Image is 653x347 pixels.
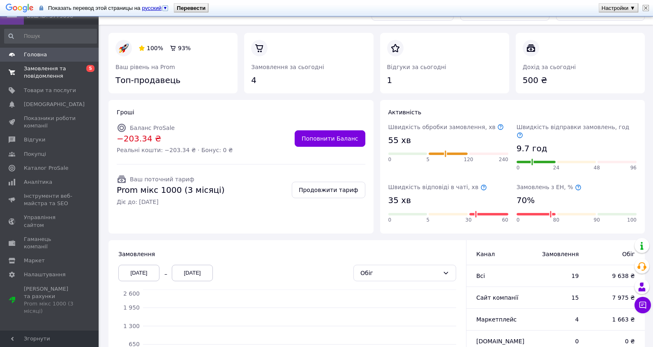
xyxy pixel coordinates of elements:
[595,272,635,280] span: 9 638 ₴
[147,45,163,51] span: 100%
[517,164,520,171] span: 0
[86,65,95,72] span: 5
[24,115,76,130] span: Показники роботи компанії
[117,146,233,154] span: Реальні кошти: −203.34 ₴ · Бонус: 0 ₴
[142,5,162,11] span: русский
[517,124,629,139] span: Швидкість відправки замовлень, год
[388,217,392,224] span: 0
[24,178,52,186] span: Аналітика
[517,217,520,224] span: 0
[599,4,638,12] button: Настройки ▼
[117,133,233,145] span: −203.34 ₴
[517,184,581,190] span: Замовлень з ЕН, %
[118,251,155,257] span: Замовлення
[39,5,43,11] img: Содержание этой защищенной страницы будет передано для перевода в Google через безопасное соедине...
[476,251,495,257] span: Канал
[476,338,524,345] span: [DOMAIN_NAME]
[24,87,76,94] span: Товари та послуги
[594,217,600,224] span: 90
[178,45,191,51] span: 93%
[117,109,134,116] span: Гроші
[643,5,649,11] img: Закрыть
[388,156,392,163] span: 0
[177,5,205,11] b: Перевести
[517,143,547,155] span: 9.7 год
[476,273,485,279] span: Всi
[476,316,517,323] span: Маркетплейс
[476,294,518,301] span: Сайт компанії
[388,124,504,130] span: Швидкість обробки замовлення, хв
[536,337,579,345] span: 0
[499,156,508,163] span: 240
[4,29,97,44] input: Пошук
[123,323,140,329] tspan: 1 300
[117,198,224,206] span: Діє до: [DATE]
[24,65,76,80] span: Замовлення та повідомлення
[24,271,66,278] span: Налаштування
[465,217,471,224] span: 30
[595,337,635,345] span: 0 ₴
[24,136,45,143] span: Відгуки
[48,5,171,11] span: Показать перевод этой страницы на
[536,294,579,302] span: 15
[595,294,635,302] span: 7 975 ₴
[130,125,175,131] span: Баланс ProSale
[595,315,635,324] span: 1 663 ₴
[6,3,34,14] img: Google Переводчик
[595,250,635,258] span: Обіг
[24,285,76,315] span: [PERSON_NAME] та рахунки
[553,164,559,171] span: 24
[24,192,76,207] span: Інструменти веб-майстра та SEO
[635,297,651,313] button: Чат з покупцем
[517,194,535,206] span: 70%
[24,300,76,315] div: Prom мікс 1000 (3 місяці)
[123,304,140,311] tspan: 1 950
[295,130,365,147] a: Поповнити Баланс
[130,176,194,183] span: Ваш поточний тариф
[360,268,439,278] div: Обіг
[118,265,159,281] div: [DATE]
[630,164,637,171] span: 96
[536,250,579,258] span: Замовлення
[142,5,169,11] a: русский
[536,272,579,280] span: 19
[426,217,429,224] span: 5
[24,51,47,58] span: Головна
[174,4,208,12] button: Перевести
[464,156,473,163] span: 120
[117,184,224,196] span: Prom мікс 1000 (3 місяці)
[24,164,68,172] span: Каталог ProSale
[536,315,579,324] span: 4
[123,290,140,297] tspan: 2 600
[24,214,76,229] span: Управління сайтом
[388,194,411,206] span: 35 хв
[388,134,411,146] span: 55 хв
[388,184,487,190] span: Швидкість відповіді в чаті, хв
[553,217,559,224] span: 80
[24,236,76,250] span: Гаманець компанії
[627,217,637,224] span: 100
[502,217,508,224] span: 60
[594,164,600,171] span: 48
[24,257,45,264] span: Маркет
[172,265,213,281] div: [DATE]
[426,156,429,163] span: 5
[24,150,46,158] span: Покупці
[24,101,85,108] span: [DEMOGRAPHIC_DATA]
[292,182,365,198] a: Продовжити тариф
[388,109,422,116] span: Активність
